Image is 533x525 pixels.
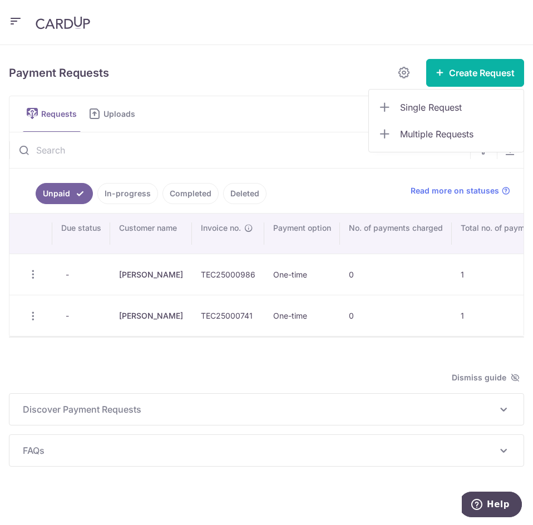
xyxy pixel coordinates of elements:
a: Completed [162,183,219,204]
a: Uploads [85,96,143,132]
p: FAQs [23,444,510,457]
a: Read more on statuses [411,185,510,196]
span: Help [25,8,48,18]
iframe: Opens a widget where you can find more information [462,492,522,519]
td: TEC25000741 [192,295,264,336]
th: Payment option [264,214,340,254]
a: Single Request [369,94,524,121]
td: [PERSON_NAME] [110,254,192,295]
a: In-progress [97,183,158,204]
span: Invoice no. [201,222,241,234]
span: Multiple Requests [400,127,515,141]
td: One-time [264,295,340,336]
th: Invoice no. [192,214,264,254]
td: [PERSON_NAME] [110,295,192,336]
img: CardUp [36,16,90,29]
h5: Payment Requests [9,64,109,82]
span: - [61,308,73,324]
span: Requests [41,108,81,120]
td: One-time [264,254,340,295]
th: Due status [52,214,110,254]
td: TEC25000986 [192,254,264,295]
span: No. of payments charged [349,222,443,234]
button: Create Request [426,59,524,87]
th: No. of payments charged [340,214,452,254]
span: Read more on statuses [411,185,499,196]
td: 0 [340,295,452,336]
span: Single Request [400,101,515,114]
a: Requests [23,96,81,132]
span: Uploads [103,108,143,120]
span: Dismiss guide [452,371,520,384]
td: 0 [340,254,452,295]
a: Multiple Requests [369,121,524,147]
input: Search [9,132,470,168]
th: Customer name [110,214,192,254]
p: Discover Payment Requests [23,403,510,416]
span: Discover Payment Requests [23,403,497,416]
a: Unpaid [36,183,93,204]
span: FAQs [23,444,497,457]
a: Deleted [223,183,266,204]
ul: Create Request [368,89,524,152]
span: - [61,267,73,283]
span: Payment option [273,222,331,234]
